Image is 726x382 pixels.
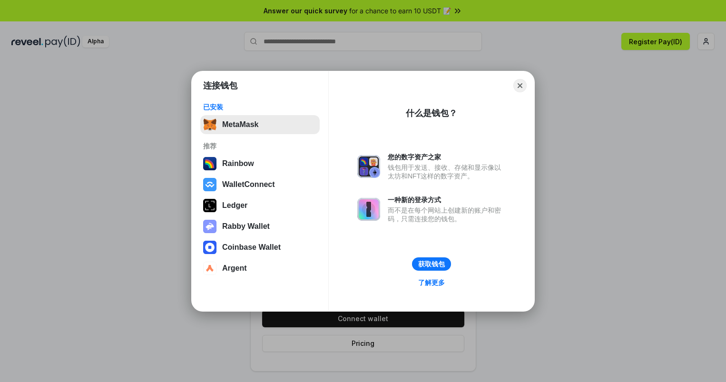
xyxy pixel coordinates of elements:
div: 获取钱包 [418,260,445,268]
div: 一种新的登录方式 [388,196,506,204]
button: MetaMask [200,115,320,134]
img: svg+xml,%3Csvg%20xmlns%3D%22http%3A%2F%2Fwww.w3.org%2F2000%2Fsvg%22%20width%3D%2228%22%20height%3... [203,199,216,212]
div: 您的数字资产之家 [388,153,506,161]
div: 了解更多 [418,278,445,287]
button: Rabby Wallet [200,217,320,236]
div: WalletConnect [222,180,275,189]
div: Rainbow [222,159,254,168]
img: svg+xml,%3Csvg%20width%3D%2228%22%20height%3D%2228%22%20viewBox%3D%220%200%2028%2028%22%20fill%3D... [203,178,216,191]
button: Argent [200,259,320,278]
img: svg+xml,%3Csvg%20fill%3D%22none%22%20height%3D%2233%22%20viewBox%3D%220%200%2035%2033%22%20width%... [203,118,216,131]
div: 什么是钱包？ [406,108,457,119]
div: Ledger [222,201,247,210]
img: svg+xml,%3Csvg%20width%3D%2228%22%20height%3D%2228%22%20viewBox%3D%220%200%2028%2028%22%20fill%3D... [203,241,216,254]
div: 已安装 [203,103,317,111]
button: Ledger [200,196,320,215]
a: 了解更多 [412,276,451,289]
div: Argent [222,264,247,273]
button: Coinbase Wallet [200,238,320,257]
img: svg+xml,%3Csvg%20width%3D%22120%22%20height%3D%22120%22%20viewBox%3D%220%200%20120%20120%22%20fil... [203,157,216,170]
button: Close [513,79,527,92]
img: svg+xml,%3Csvg%20xmlns%3D%22http%3A%2F%2Fwww.w3.org%2F2000%2Fsvg%22%20fill%3D%22none%22%20viewBox... [357,155,380,178]
img: svg+xml,%3Csvg%20width%3D%2228%22%20height%3D%2228%22%20viewBox%3D%220%200%2028%2028%22%20fill%3D... [203,262,216,275]
button: Rainbow [200,154,320,173]
div: MetaMask [222,120,258,129]
button: 获取钱包 [412,257,451,271]
div: 而不是在每个网站上创建新的账户和密码，只需连接您的钱包。 [388,206,506,223]
img: svg+xml,%3Csvg%20xmlns%3D%22http%3A%2F%2Fwww.w3.org%2F2000%2Fsvg%22%20fill%3D%22none%22%20viewBox... [357,198,380,221]
div: Coinbase Wallet [222,243,281,252]
h1: 连接钱包 [203,80,237,91]
img: svg+xml,%3Csvg%20xmlns%3D%22http%3A%2F%2Fwww.w3.org%2F2000%2Fsvg%22%20fill%3D%22none%22%20viewBox... [203,220,216,233]
div: 钱包用于发送、接收、存储和显示像以太坊和NFT这样的数字资产。 [388,163,506,180]
button: WalletConnect [200,175,320,194]
div: 推荐 [203,142,317,150]
div: Rabby Wallet [222,222,270,231]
